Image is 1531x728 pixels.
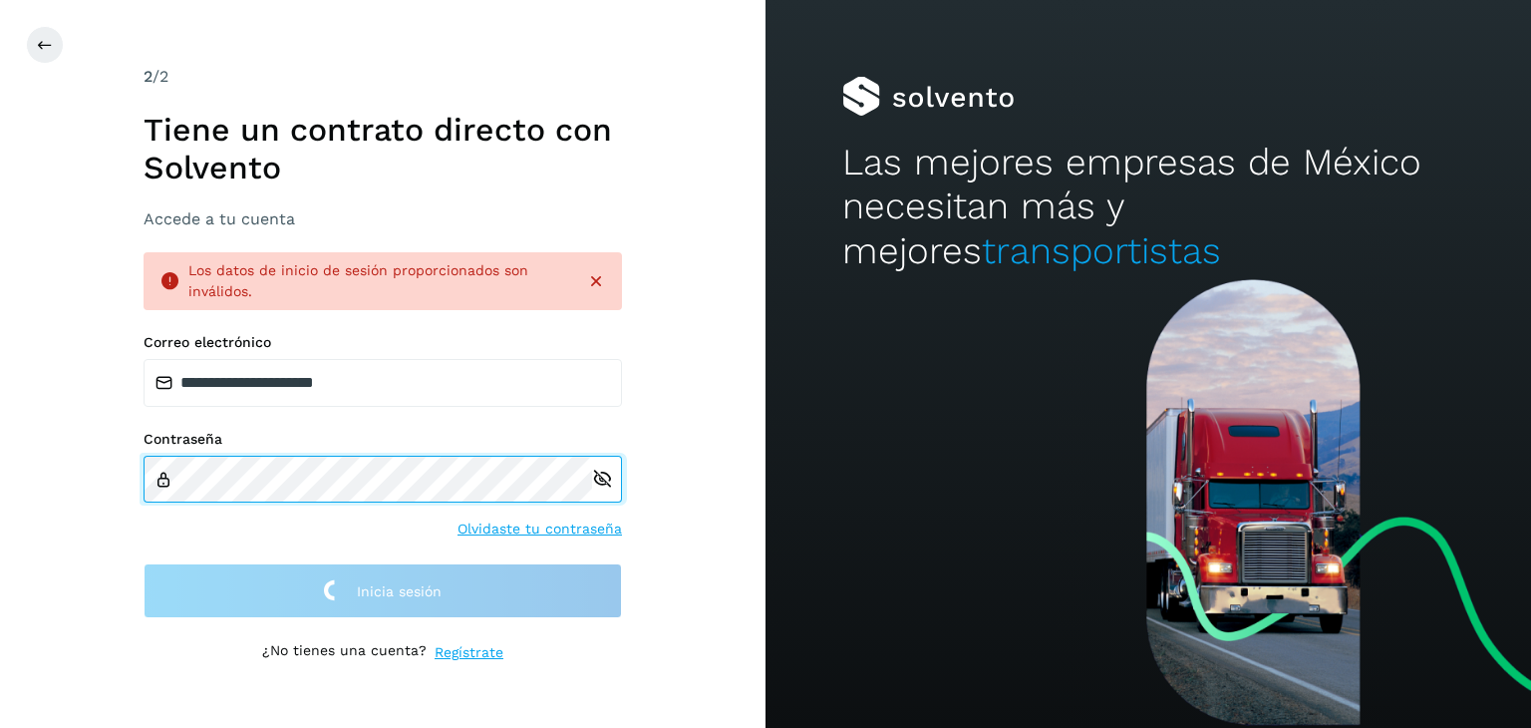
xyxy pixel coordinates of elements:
span: 2 [144,67,153,86]
a: Regístrate [435,642,503,663]
span: Inicia sesión [357,584,442,598]
h2: Las mejores empresas de México necesitan más y mejores [842,141,1454,273]
button: Inicia sesión [144,563,622,618]
span: transportistas [982,229,1221,272]
h1: Tiene un contrato directo con Solvento [144,111,622,187]
a: Olvidaste tu contraseña [458,519,622,540]
label: Correo electrónico [144,334,622,351]
h3: Accede a tu cuenta [144,209,622,228]
div: /2 [144,65,622,89]
p: ¿No tienes una cuenta? [262,642,427,663]
div: Los datos de inicio de sesión proporcionados son inválidos. [188,260,570,302]
label: Contraseña [144,431,622,448]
